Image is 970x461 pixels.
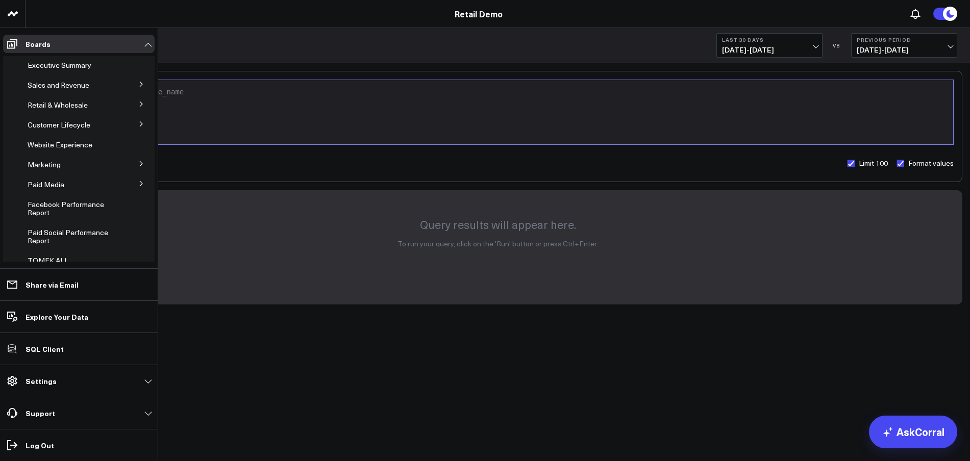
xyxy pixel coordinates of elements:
div: VS [828,42,846,48]
span: [DATE] - [DATE] [857,46,952,54]
p: Log Out [26,441,54,449]
p: To run your query, click on the 'Run' button or press Ctrl+Enter. [57,240,938,247]
p: Support [26,409,55,417]
span: Marketing [28,160,61,169]
span: Paid Social Performance Report [28,227,108,245]
a: TOMEK ALL [28,257,68,265]
a: Retail Demo [455,8,503,19]
a: Paid Social Performance Report [28,228,112,245]
p: SQL Client [26,345,64,353]
p: Settings [26,377,57,385]
span: Paid Media [28,180,64,189]
button: Previous Period[DATE]-[DATE] [851,33,957,58]
a: AskCorral [869,416,957,448]
span: Facebook Performance Report [28,199,104,217]
a: Paid Media [28,181,64,189]
span: TOMEK ALL [28,255,68,265]
a: Facebook Performance Report [28,200,111,217]
a: Executive Summary [28,61,91,69]
b: Previous Period [857,37,952,43]
a: Customer Lifecycle [28,121,90,129]
p: Share via Email [26,280,79,289]
span: Customer Lifecycle [28,120,90,130]
span: [DATE] - [DATE] [722,46,817,54]
label: Limit 100 [847,159,888,167]
label: Format values [896,159,954,167]
p: Explore Your Data [26,313,88,321]
span: Retail & Wholesale [28,100,88,110]
p: Query results will appear here. [57,217,938,232]
a: Retail & Wholesale [28,101,88,109]
a: Website Experience [28,141,92,149]
span: Sales and Revenue [28,80,89,90]
button: Last 30 Days[DATE]-[DATE] [716,33,823,58]
a: Marketing [28,161,61,169]
p: Boards [26,40,51,48]
span: Website Experience [28,140,92,149]
b: Last 30 Days [722,37,817,43]
a: SQL Client [3,340,155,358]
a: Log Out [3,436,155,454]
a: Sales and Revenue [28,81,89,89]
span: Executive Summary [28,60,91,70]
